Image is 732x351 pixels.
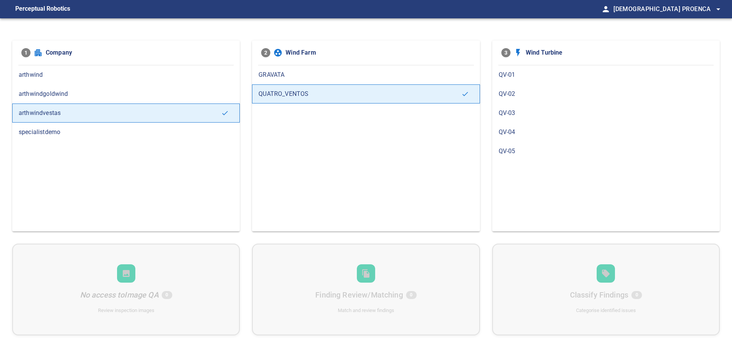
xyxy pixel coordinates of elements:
[15,3,70,15] figcaption: Perceptual Robotics
[499,147,713,156] span: QV-05
[21,48,30,57] span: 1
[12,123,240,142] div: specialistdemo
[252,84,480,104] div: QUATRO_VENTOS
[12,65,240,84] div: arthwind
[258,89,461,99] span: QUATRO_VENTOS
[19,89,233,99] span: arthwindgoldwind
[610,2,723,17] button: [DEMOGRAPHIC_DATA] Proenca
[261,48,270,57] span: 2
[499,108,713,118] span: QV-03
[492,65,720,84] div: QV-01
[501,48,510,57] span: 3
[286,48,470,57] span: Wind Farm
[714,5,723,14] span: arrow_drop_down
[492,142,720,161] div: QV-05
[613,4,723,15] span: [DEMOGRAPHIC_DATA] Proenca
[258,70,473,79] span: GRAVATA
[492,104,720,123] div: QV-03
[46,48,231,57] span: Company
[499,70,713,79] span: QV-01
[499,128,713,137] span: QV-04
[19,70,233,79] span: arthwind
[19,108,221,118] span: arthwindvestas
[492,84,720,104] div: QV-02
[601,5,610,14] span: person
[252,65,480,84] div: GRAVATA
[526,48,711,57] span: Wind Turbine
[492,123,720,142] div: QV-04
[12,104,240,123] div: arthwindvestas
[499,89,713,99] span: QV-02
[12,84,240,104] div: arthwindgoldwind
[19,128,233,137] span: specialistdemo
